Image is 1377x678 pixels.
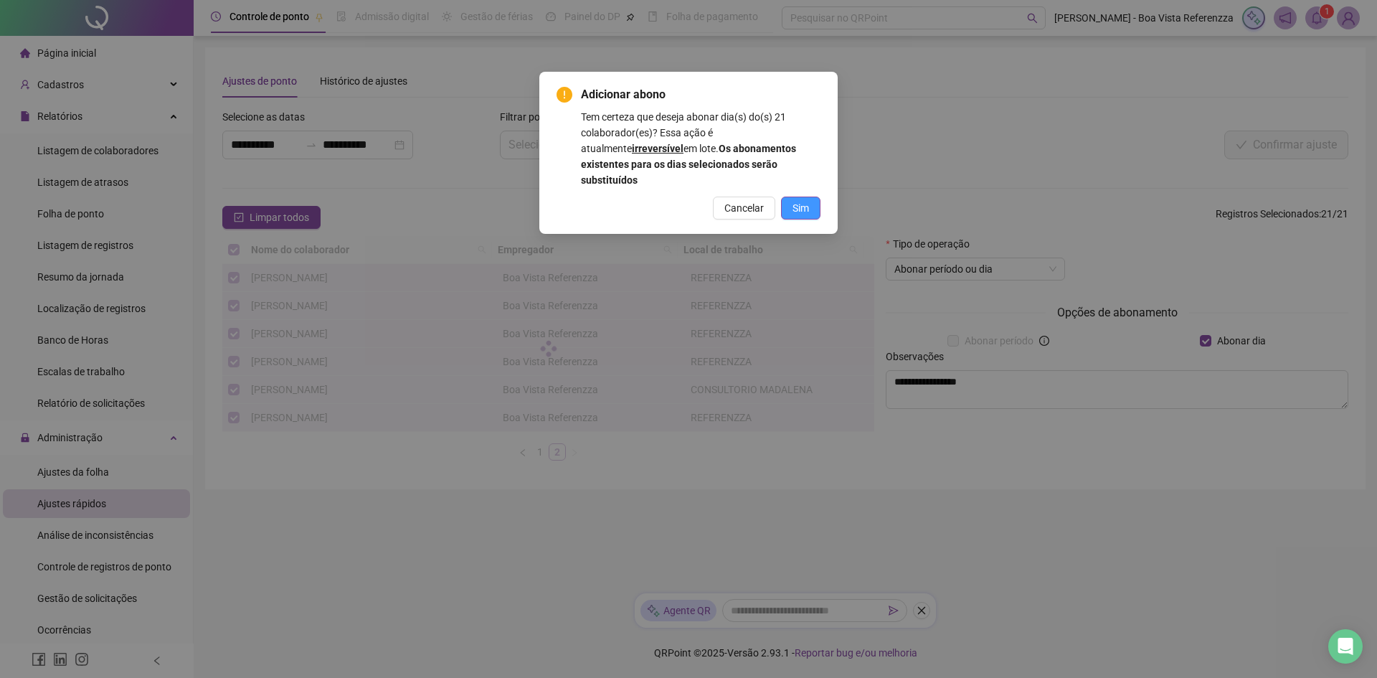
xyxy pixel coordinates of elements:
[724,200,764,216] span: Cancelar
[581,143,796,186] b: Os abonamentos existentes para os dias selecionados serão substituídos
[792,200,809,216] span: Sim
[581,86,820,103] span: Adicionar abono
[581,109,820,188] div: Tem certeza que deseja abonar dia(s) do(s) 21 colaborador(es)? Essa ação é atualmente em lote.
[632,143,683,154] b: irreversível
[557,87,572,103] span: exclamation-circle
[781,197,820,220] button: Sim
[713,197,775,220] button: Cancelar
[1328,629,1363,664] div: Open Intercom Messenger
